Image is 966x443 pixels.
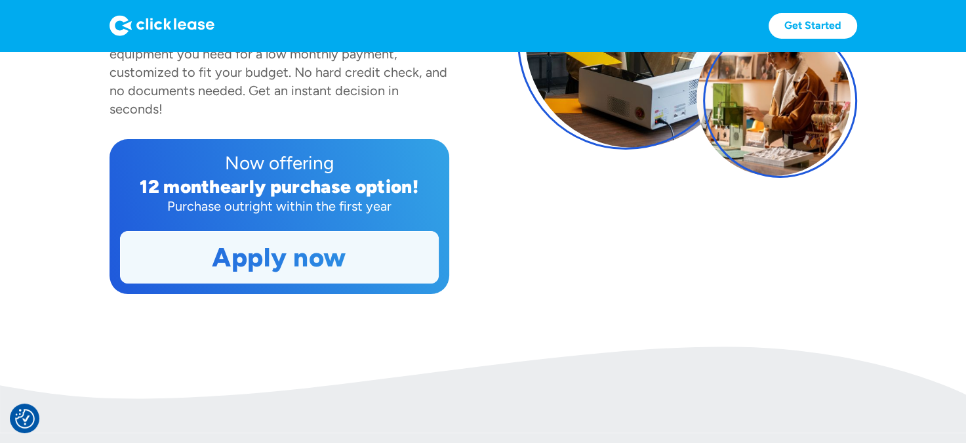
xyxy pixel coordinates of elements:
[15,409,35,429] button: Consent Preferences
[15,409,35,429] img: Revisit consent button
[769,13,857,39] a: Get Started
[110,28,447,117] div: has partnered with Clicklease to help you get the equipment you need for a low monthly payment, c...
[120,197,439,215] div: Purchase outright within the first year
[121,232,438,283] a: Apply now
[140,175,220,198] div: 12 month
[120,150,439,176] div: Now offering
[220,175,418,198] div: early purchase option!
[110,15,214,36] img: Logo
